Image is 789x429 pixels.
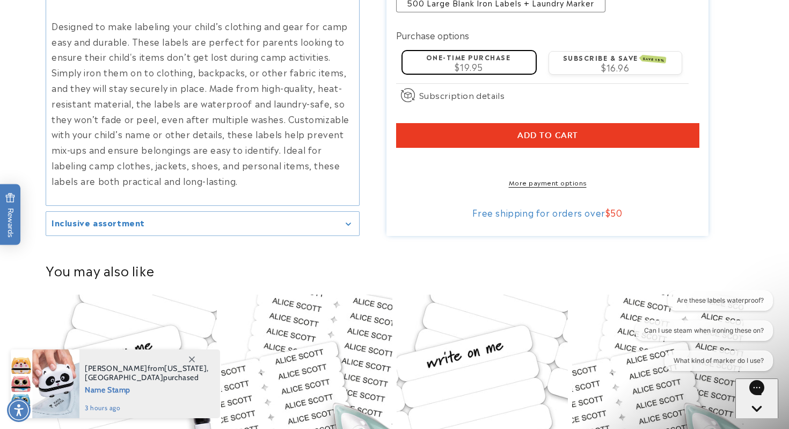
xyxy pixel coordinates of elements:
[85,363,148,373] span: [PERSON_NAME]
[419,89,505,102] span: Subscription details
[396,124,699,148] button: Add to cart
[563,53,666,63] label: Subscribe & save
[396,178,699,188] a: More payment options
[46,262,743,278] h2: You may also like
[396,208,699,218] div: Free shipping for orders over
[85,373,163,382] span: [GEOGRAPHIC_DATA]
[626,290,778,381] iframe: Gorgias live chat conversation starters
[610,206,622,219] span: 50
[517,131,578,141] span: Add to cart
[455,61,483,74] span: $19.95
[46,212,359,236] summary: Inclusive assortment
[735,378,778,418] iframe: Gorgias live chat messenger
[85,382,209,396] span: Name Stamp
[85,403,209,413] span: 3 hours ago
[601,61,630,74] span: $16.96
[605,206,611,219] span: $
[7,398,31,422] div: Accessibility Menu
[396,29,469,42] label: Purchase options
[52,217,145,228] h2: Inclusive assortment
[85,364,209,382] span: from , purchased
[52,18,354,189] p: Designed to make labeling your child’s clothing and gear for camp easy and durable. These labels ...
[164,363,207,373] span: [US_STATE]
[426,53,511,62] label: One-time purchase
[641,55,666,64] span: SAVE 15%
[5,193,16,238] span: Rewards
